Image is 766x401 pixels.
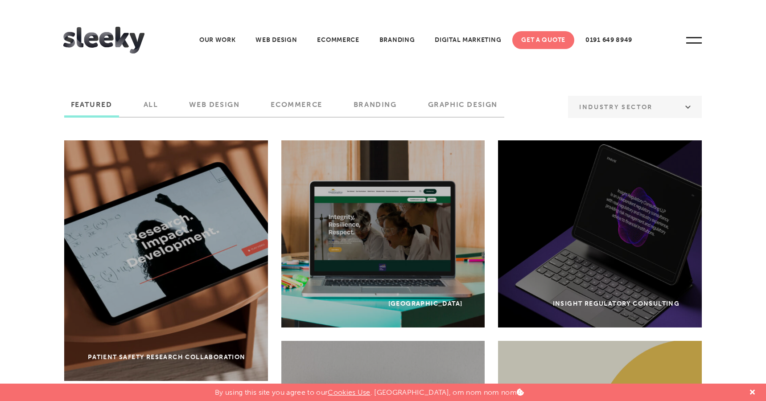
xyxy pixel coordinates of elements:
[264,100,329,115] label: Ecommerce
[347,100,404,115] label: Branding
[182,100,246,115] label: Web Design
[512,31,574,49] a: Get A Quote
[190,31,245,49] a: Our Work
[308,31,368,49] a: Ecommerce
[215,384,524,397] p: By using this site you agree to our . [GEOGRAPHIC_DATA], om nom nom nom
[247,31,306,49] a: Web Design
[421,100,504,115] label: Graphic Design
[64,100,119,115] label: Featured
[426,31,510,49] a: Digital Marketing
[63,27,144,53] img: Sleeky Web Design Newcastle
[371,31,424,49] a: Branding
[137,100,165,115] label: All
[328,388,371,397] a: Cookies Use
[577,31,641,49] a: 0191 649 8949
